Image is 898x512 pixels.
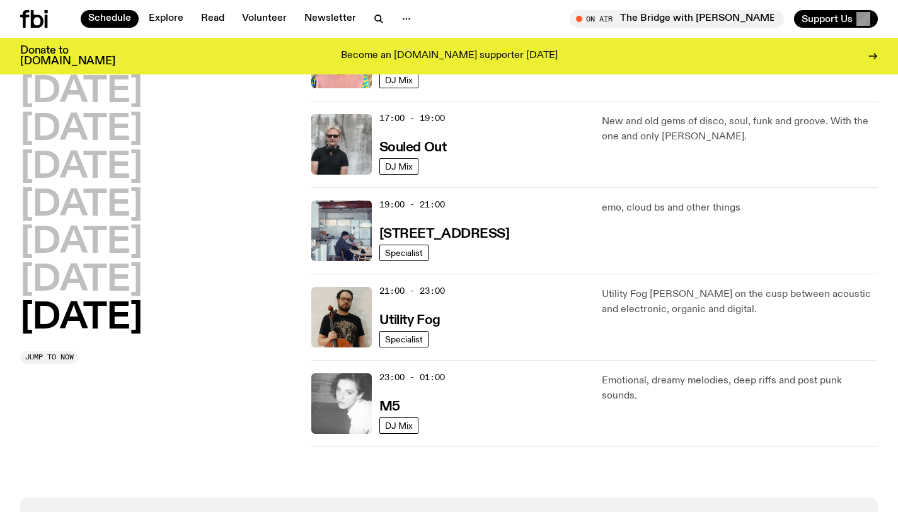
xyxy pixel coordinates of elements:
[341,50,558,62] p: Become an [DOMAIN_NAME] supporter [DATE]
[602,373,878,404] p: Emotional, dreamy melodies, deep riffs and post punk sounds.
[379,112,445,124] span: 17:00 - 19:00
[379,285,445,297] span: 21:00 - 23:00
[794,10,878,28] button: Support Us
[20,263,142,298] button: [DATE]
[385,161,413,171] span: DJ Mix
[379,228,510,241] h3: [STREET_ADDRESS]
[379,398,400,414] a: M5
[311,201,372,261] img: Pat sits at a dining table with his profile facing the camera. Rhea sits to his left facing the c...
[385,75,413,84] span: DJ Mix
[802,13,853,25] span: Support Us
[81,10,139,28] a: Schedule
[20,188,142,223] button: [DATE]
[20,74,142,110] button: [DATE]
[20,112,142,148] button: [DATE]
[379,139,447,154] a: Souled Out
[379,225,510,241] a: [STREET_ADDRESS]
[379,311,440,327] a: Utility Fog
[193,10,232,28] a: Read
[379,158,418,175] a: DJ Mix
[385,248,423,257] span: Specialist
[234,10,294,28] a: Volunteer
[311,287,372,347] img: Peter holds a cello, wearing a black graphic tee and glasses. He looks directly at the camera aga...
[379,371,445,383] span: 23:00 - 01:00
[297,10,364,28] a: Newsletter
[379,331,429,347] a: Specialist
[25,354,74,361] span: Jump to now
[602,114,878,144] p: New and old gems of disco, soul, funk and groove. With the one and only [PERSON_NAME].
[602,201,878,216] p: emo, cloud bs and other things
[379,314,440,327] h3: Utility Fog
[141,10,191,28] a: Explore
[602,287,878,317] p: Utility Fog [PERSON_NAME] on the cusp between acoustic and electronic, organic and digital.
[385,334,423,344] span: Specialist
[379,72,418,88] a: DJ Mix
[379,199,445,211] span: 19:00 - 21:00
[570,10,784,28] button: On AirThe Bridge with [PERSON_NAME]
[385,421,413,430] span: DJ Mix
[379,400,400,414] h3: M5
[20,150,142,185] button: [DATE]
[20,225,142,260] button: [DATE]
[311,114,372,175] img: Stephen looks directly at the camera, wearing a black tee, black sunglasses and headphones around...
[20,301,142,336] button: [DATE]
[379,245,429,261] a: Specialist
[20,45,115,67] h3: Donate to [DOMAIN_NAME]
[379,417,418,434] a: DJ Mix
[20,351,79,364] button: Jump to now
[379,141,447,154] h3: Souled Out
[311,373,372,434] img: A black and white photo of Lilly wearing a white blouse and looking up at the camera.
